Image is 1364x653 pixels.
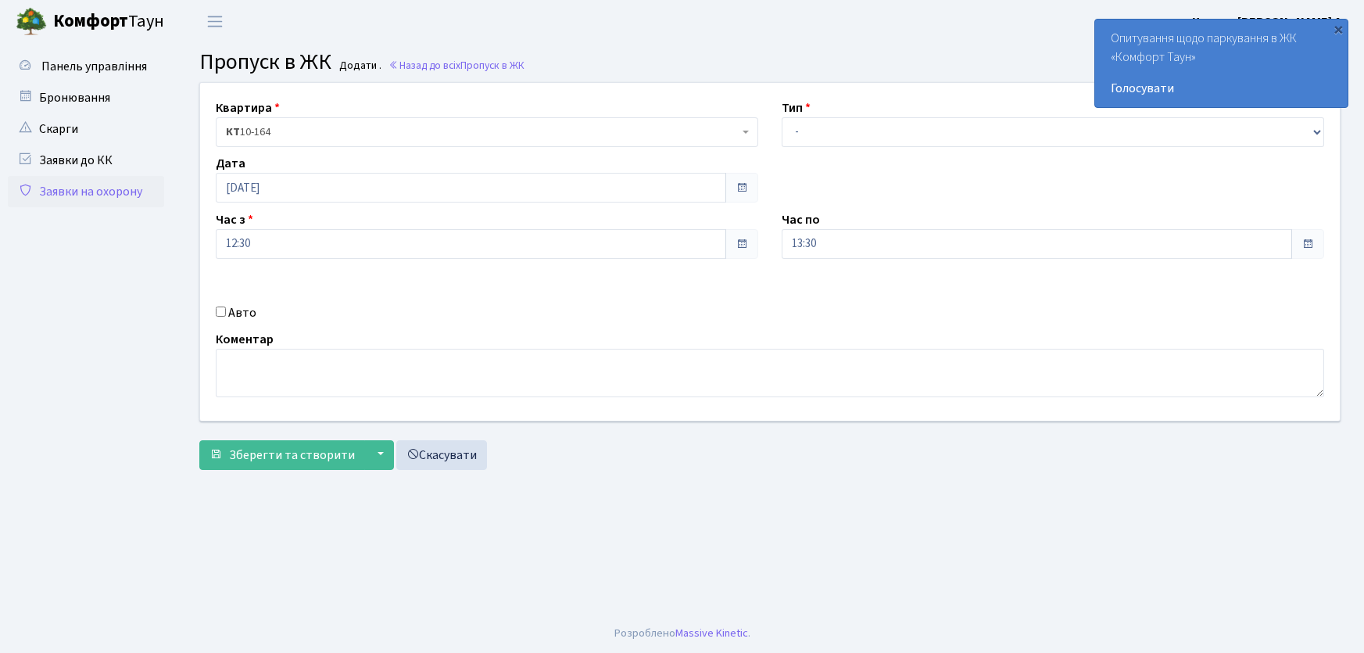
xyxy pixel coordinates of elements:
[229,447,355,464] span: Зберегти та створити
[53,9,128,34] b: Комфорт
[1192,13,1345,30] b: Цитрус [PERSON_NAME] А.
[1192,13,1345,31] a: Цитрус [PERSON_NAME] А.
[8,145,164,176] a: Заявки до КК
[336,59,381,73] small: Додати .
[53,9,164,35] span: Таун
[216,117,758,147] span: <b>КТ</b>&nbsp;&nbsp;&nbsp;&nbsp;10-164
[388,58,524,73] a: Назад до всіхПропуск в ЖК
[8,82,164,113] a: Бронювання
[228,303,256,322] label: Авто
[41,58,147,75] span: Панель управління
[216,330,274,349] label: Коментар
[16,6,47,38] img: logo.png
[675,625,748,641] a: Massive Kinetic
[216,154,245,173] label: Дата
[782,210,820,229] label: Час по
[226,124,240,140] b: КТ
[782,99,811,117] label: Тип
[1330,21,1346,37] div: ×
[216,210,253,229] label: Час з
[460,58,524,73] span: Пропуск в ЖК
[1095,20,1348,107] div: Опитування щодо паркування в ЖК «Комфорт Таун»
[8,176,164,207] a: Заявки на охорону
[8,113,164,145] a: Скарги
[8,51,164,82] a: Панель управління
[195,9,234,34] button: Переключити навігацію
[614,625,750,642] div: Розроблено .
[396,440,487,470] a: Скасувати
[1111,79,1332,98] a: Голосувати
[199,46,331,77] span: Пропуск в ЖК
[199,440,365,470] button: Зберегти та створити
[226,124,739,140] span: <b>КТ</b>&nbsp;&nbsp;&nbsp;&nbsp;10-164
[216,99,280,117] label: Квартира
